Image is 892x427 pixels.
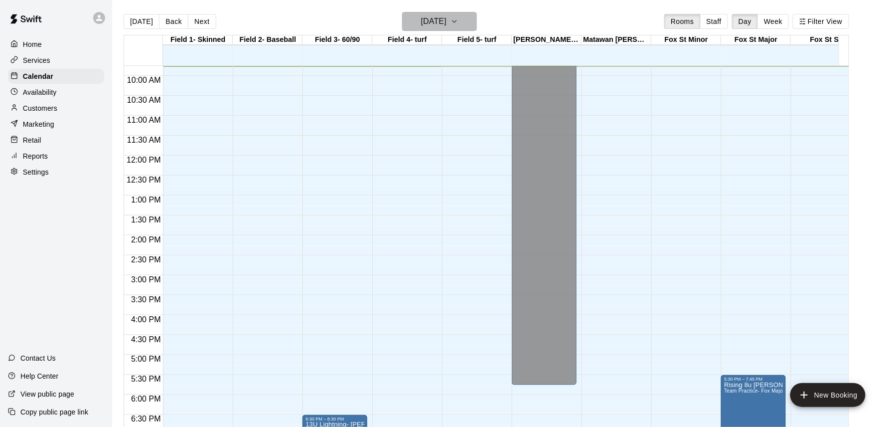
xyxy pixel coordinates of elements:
[23,167,49,177] p: Settings
[8,133,104,148] a: Retail
[512,35,582,45] div: [PERSON_NAME] Park Snack Stand
[721,35,791,45] div: Fox St Major
[23,103,57,113] p: Customers
[700,14,729,29] button: Staff
[20,407,88,417] p: Copy public page link
[124,156,163,164] span: 12:00 PM
[724,388,785,394] span: Team Practice- Fox Major
[124,176,163,184] span: 12:30 PM
[188,14,216,29] button: Next
[125,96,163,104] span: 10:30 AM
[23,151,48,161] p: Reports
[421,14,446,28] h6: [DATE]
[724,377,783,382] div: 5:30 PM – 7:45 PM
[233,35,302,45] div: Field 2- Baseball
[23,55,50,65] p: Services
[129,415,163,424] span: 6:30 PM
[124,14,159,29] button: [DATE]
[757,14,789,29] button: Week
[302,35,372,45] div: Field 3- 60/90
[129,255,163,264] span: 2:30 PM
[129,196,163,204] span: 1:00 PM
[129,375,163,384] span: 5:30 PM
[23,119,54,129] p: Marketing
[790,383,866,407] button: add
[793,14,849,29] button: Filter View
[8,165,104,180] a: Settings
[8,117,104,132] a: Marketing
[732,14,758,29] button: Day
[8,69,104,84] a: Calendar
[129,355,163,364] span: 5:00 PM
[129,315,163,324] span: 4:00 PM
[402,12,477,31] button: [DATE]
[23,135,41,145] p: Retail
[20,371,58,381] p: Help Center
[305,417,364,422] div: 6:30 PM – 8:30 PM
[125,136,163,144] span: 11:30 AM
[129,335,163,344] span: 4:30 PM
[8,53,104,68] a: Services
[8,101,104,116] a: Customers
[23,87,57,97] p: Availability
[159,14,188,29] button: Back
[129,215,163,224] span: 1:30 PM
[129,275,163,284] span: 3:00 PM
[791,35,861,45] div: Fox St Sr
[125,116,163,124] span: 11:00 AM
[23,39,42,49] p: Home
[8,37,104,52] a: Home
[442,35,512,45] div: Field 5- turf
[651,35,721,45] div: Fox St Minor
[23,71,53,81] p: Calendar
[129,395,163,404] span: 6:00 PM
[20,353,56,363] p: Contact Us
[20,389,74,399] p: View public page
[8,85,104,100] a: Availability
[372,35,442,45] div: Field 4- turf
[8,149,104,164] a: Reports
[129,295,163,304] span: 3:30 PM
[163,35,233,45] div: Field 1- Skinned
[125,76,163,84] span: 10:00 AM
[582,35,651,45] div: Matawan [PERSON_NAME] Field
[664,14,700,29] button: Rooms
[129,235,163,244] span: 2:00 PM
